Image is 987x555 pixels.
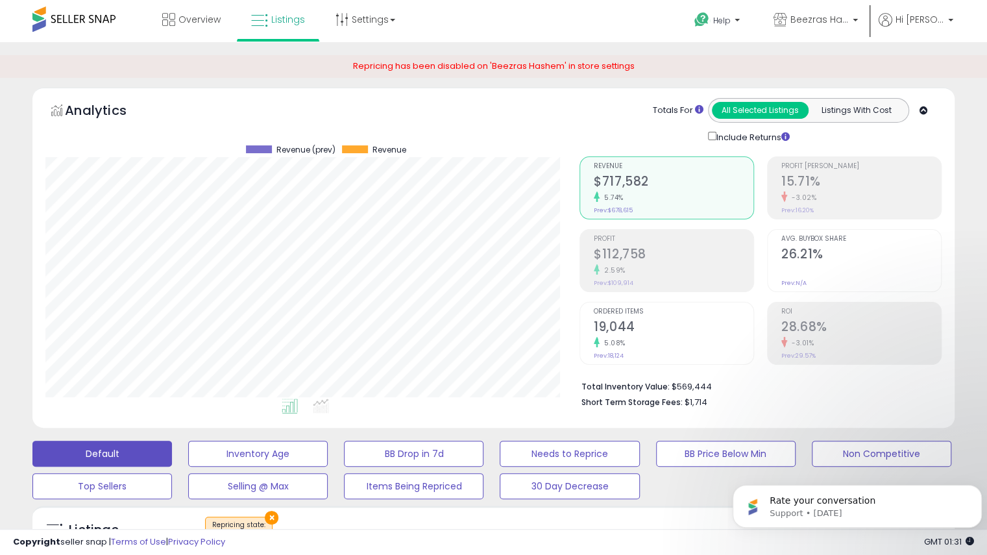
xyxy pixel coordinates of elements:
button: BB Price Below Min [656,441,796,467]
h5: Analytics [65,101,152,123]
span: Ordered Items [594,308,753,315]
span: Beezras Hashem [790,13,849,26]
strong: Copyright [13,536,60,548]
button: Non Competitive [812,441,951,467]
h2: 15.71% [781,174,941,191]
b: Short Term Storage Fees: [581,397,683,408]
small: Prev: 16.20% [781,206,814,214]
button: Inventory Age [188,441,328,467]
h2: $112,758 [594,247,753,264]
small: Prev: 29.57% [781,352,816,360]
a: Help [684,2,753,42]
button: 30 Day Decrease [500,473,639,499]
span: ROI [781,308,941,315]
i: Get Help [694,12,710,28]
button: Items Being Repriced [344,473,483,499]
a: Hi [PERSON_NAME] [879,13,953,42]
small: -3.02% [787,193,816,203]
small: -3.01% [787,338,814,348]
div: Totals For [653,105,703,117]
small: 2.59% [600,265,626,275]
small: Prev: 18,124 [594,352,624,360]
a: Privacy Policy [168,536,225,548]
iframe: Intercom notifications message [727,458,987,549]
div: Include Returns [698,129,805,144]
span: Profit [PERSON_NAME] [781,163,941,170]
b: Total Inventory Value: [581,381,670,392]
span: Hi [PERSON_NAME] [896,13,944,26]
h2: 28.68% [781,319,941,337]
small: 5.74% [600,193,624,203]
button: All Selected Listings [712,102,809,119]
button: × [265,511,278,524]
span: Listings [271,13,305,26]
button: BB Drop in 7d [344,441,483,467]
a: Terms of Use [111,536,166,548]
h2: 26.21% [781,247,941,264]
small: Prev: $109,914 [594,279,633,287]
span: Revenue [372,145,406,154]
button: Top Sellers [32,473,172,499]
h5: Listings [69,521,119,539]
span: Profit [594,236,753,243]
h2: $717,582 [594,174,753,191]
span: Repricing has been disabled on 'Beezras Hashem' in store settings [353,60,635,72]
span: Repricing state : [212,520,265,539]
small: 5.08% [600,338,626,348]
li: $569,444 [581,378,932,393]
button: Needs to Reprice [500,441,639,467]
span: Overview [178,13,221,26]
button: Default [32,441,172,467]
span: Revenue (prev) [276,145,335,154]
small: Prev: N/A [781,279,807,287]
div: seller snap | | [13,536,225,549]
span: $1,714 [685,396,707,408]
small: Prev: $678,615 [594,206,633,214]
span: Avg. Buybox Share [781,236,941,243]
button: Listings With Cost [808,102,905,119]
h2: 19,044 [594,319,753,337]
span: Revenue [594,163,753,170]
span: Help [713,15,731,26]
button: Selling @ Max [188,473,328,499]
